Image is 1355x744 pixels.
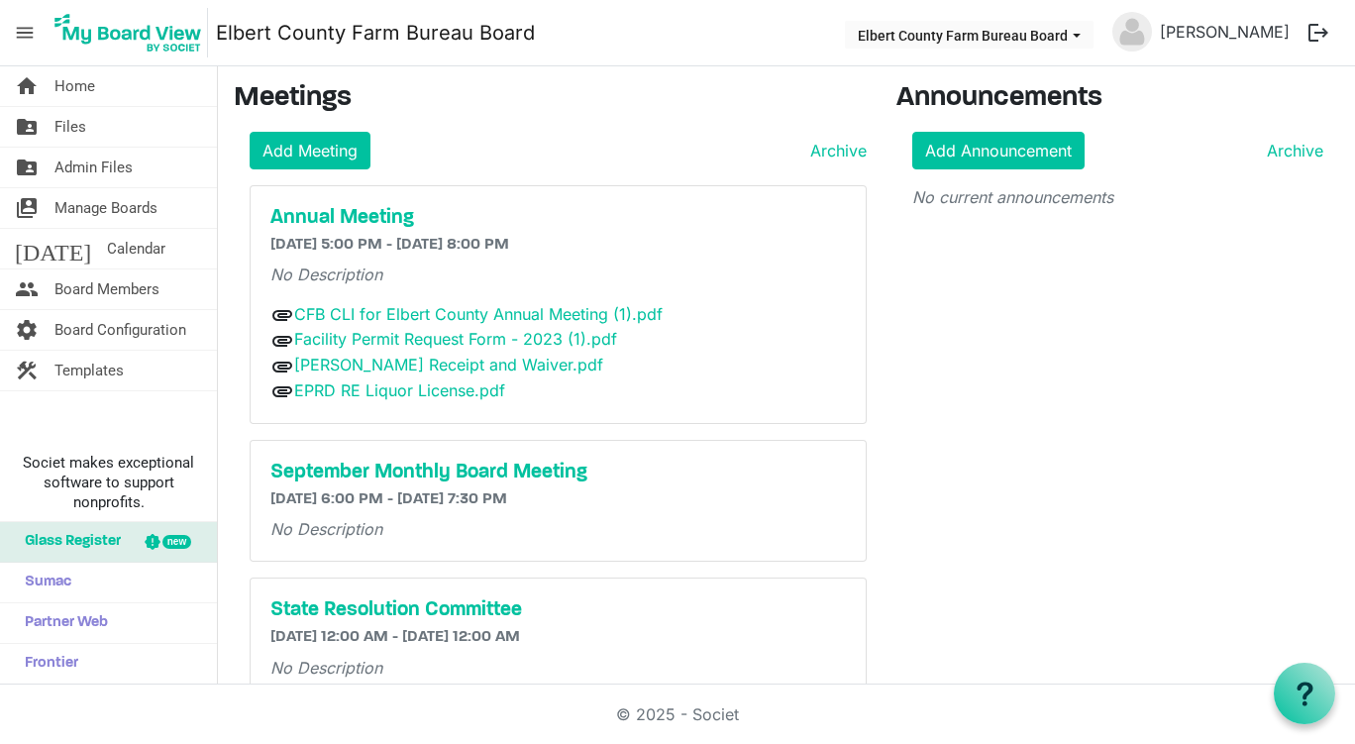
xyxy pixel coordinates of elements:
[15,522,121,562] span: Glass Register
[15,310,39,350] span: settings
[270,461,846,484] a: September Monthly Board Meeting
[270,517,846,541] p: No Description
[15,148,39,187] span: folder_shared
[49,8,216,57] a: My Board View Logo
[270,598,846,622] a: State Resolution Committee
[54,310,186,350] span: Board Configuration
[270,656,846,680] p: No Description
[54,66,95,106] span: Home
[15,229,91,268] span: [DATE]
[15,603,108,643] span: Partner Web
[270,236,846,255] h6: [DATE] 5:00 PM - [DATE] 8:00 PM
[49,8,208,57] img: My Board View Logo
[1152,12,1298,52] a: [PERSON_NAME]
[1112,12,1152,52] img: no-profile-picture.svg
[1298,12,1339,53] button: logout
[294,304,663,324] a: CFB CLI for Elbert County Annual Meeting (1).pdf
[270,206,846,230] a: Annual Meeting
[54,269,159,309] span: Board Members
[15,107,39,147] span: folder_shared
[234,82,867,116] h3: Meetings
[270,355,294,378] span: attachment
[15,563,71,602] span: Sumac
[270,263,846,286] p: No Description
[54,107,86,147] span: Files
[802,139,867,162] a: Archive
[216,13,535,53] a: Elbert County Farm Bureau Board
[15,66,39,106] span: home
[250,132,370,169] a: Add Meeting
[54,351,124,390] span: Templates
[6,14,44,52] span: menu
[54,148,133,187] span: Admin Files
[294,329,617,349] a: Facility Permit Request Form - 2023 (1).pdf
[896,82,1340,116] h3: Announcements
[162,535,191,549] div: new
[9,453,208,512] span: Societ makes exceptional software to support nonprofits.
[107,229,165,268] span: Calendar
[54,188,157,228] span: Manage Boards
[270,379,294,403] span: attachment
[912,132,1085,169] a: Add Announcement
[15,351,39,390] span: construction
[912,185,1324,209] p: No current announcements
[270,303,294,327] span: attachment
[845,21,1094,49] button: Elbert County Farm Bureau Board dropdownbutton
[294,355,603,374] a: [PERSON_NAME] Receipt and Waiver.pdf
[616,704,739,724] a: © 2025 - Societ
[270,628,846,647] h6: [DATE] 12:00 AM - [DATE] 12:00 AM
[270,490,846,509] h6: [DATE] 6:00 PM - [DATE] 7:30 PM
[15,188,39,228] span: switch_account
[1259,139,1323,162] a: Archive
[15,269,39,309] span: people
[270,329,294,353] span: attachment
[15,644,78,684] span: Frontier
[294,380,505,400] a: EPRD RE Liquor License.pdf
